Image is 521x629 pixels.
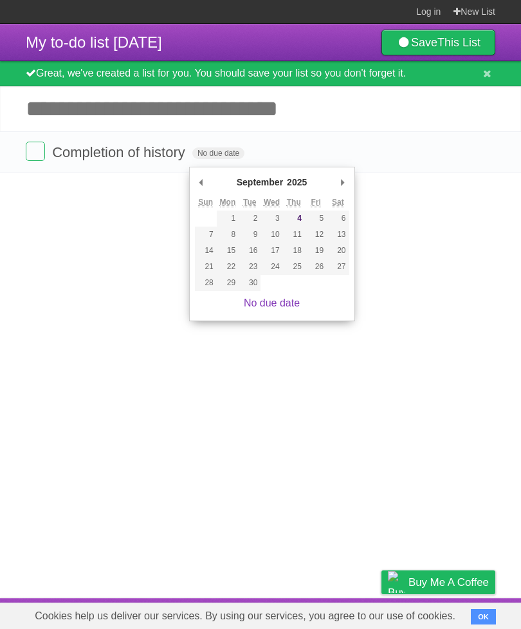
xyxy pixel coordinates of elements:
[283,259,305,275] button: 25
[327,211,349,227] button: 6
[336,173,349,192] button: Next Month
[239,243,260,259] button: 16
[195,259,217,275] button: 21
[260,227,282,243] button: 10
[305,243,327,259] button: 19
[327,243,349,259] button: 20
[239,211,260,227] button: 2
[22,603,468,629] span: Cookies help us deliver our services. By using our services, you agree to our use of cookies.
[235,173,285,192] div: September
[192,147,244,159] span: No due date
[239,227,260,243] button: 9
[287,198,301,207] abbr: Thursday
[239,259,260,275] button: 23
[321,601,349,626] a: Terms
[195,227,217,243] button: 7
[305,211,327,227] button: 5
[260,259,282,275] button: 24
[239,275,260,291] button: 30
[381,30,495,55] a: SaveThis List
[26,33,162,51] span: My to-do list [DATE]
[414,601,495,626] a: Suggest a feature
[260,211,282,227] button: 3
[260,243,282,259] button: 17
[220,198,236,207] abbr: Monday
[264,198,280,207] abbr: Wednesday
[437,36,480,49] b: This List
[217,227,239,243] button: 8
[285,173,309,192] div: 2025
[253,601,305,626] a: Developers
[52,144,188,160] span: Completion of history
[283,227,305,243] button: 11
[311,198,320,207] abbr: Friday
[244,297,300,308] a: No due date
[26,142,45,161] label: Done
[217,211,239,227] button: 1
[195,243,217,259] button: 14
[332,198,344,207] abbr: Saturday
[408,571,489,594] span: Buy me a coffee
[198,198,213,207] abbr: Sunday
[283,243,305,259] button: 18
[327,259,349,275] button: 27
[217,243,239,259] button: 15
[243,198,256,207] abbr: Tuesday
[195,173,208,192] button: Previous Month
[365,601,398,626] a: Privacy
[305,259,327,275] button: 26
[217,259,239,275] button: 22
[305,227,327,243] button: 12
[471,609,496,624] button: OK
[217,275,239,291] button: 29
[195,275,217,291] button: 28
[210,601,237,626] a: About
[381,570,495,594] a: Buy me a coffee
[327,227,349,243] button: 13
[283,211,305,227] button: 4
[388,571,405,593] img: Buy me a coffee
